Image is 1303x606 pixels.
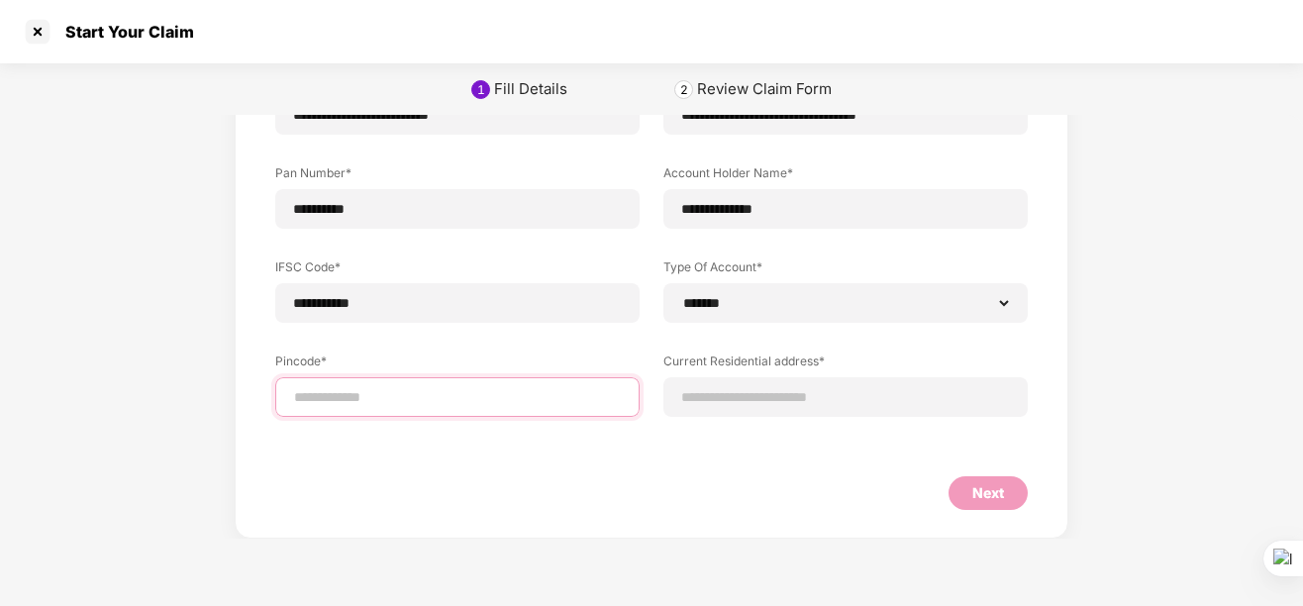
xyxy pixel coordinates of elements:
[663,353,1028,377] label: Current Residential address*
[275,164,640,189] label: Pan Number*
[275,258,640,283] label: IFSC Code*
[663,164,1028,189] label: Account Holder Name*
[663,258,1028,283] label: Type Of Account*
[477,82,485,97] div: 1
[972,482,1004,504] div: Next
[697,79,832,99] div: Review Claim Form
[494,79,567,99] div: Fill Details
[53,22,194,42] div: Start Your Claim
[275,353,640,377] label: Pincode*
[680,82,688,97] div: 2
